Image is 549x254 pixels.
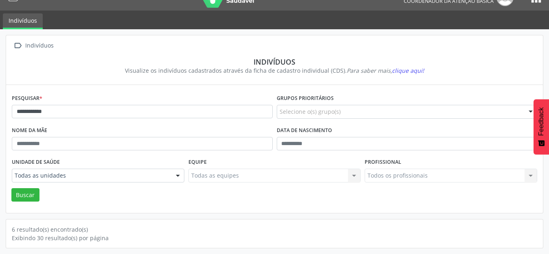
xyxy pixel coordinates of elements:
[347,67,424,74] i: Para saber mais,
[12,225,537,234] div: 6 resultado(s) encontrado(s)
[11,188,39,202] button: Buscar
[24,40,55,52] div: Indivíduos
[365,156,401,169] label: Profissional
[277,92,334,105] label: Grupos prioritários
[12,234,537,242] div: Exibindo 30 resultado(s) por página
[15,172,168,180] span: Todas as unidades
[12,124,47,137] label: Nome da mãe
[17,66,532,75] div: Visualize os indivíduos cadastrados através da ficha de cadastro individual (CDS).
[3,13,43,29] a: Indivíduos
[188,156,207,169] label: Equipe
[280,107,341,116] span: Selecione o(s) grupo(s)
[277,124,332,137] label: Data de nascimento
[538,107,545,136] span: Feedback
[392,67,424,74] span: clique aqui!
[17,57,532,66] div: Indivíduos
[12,40,24,52] i: 
[12,92,42,105] label: Pesquisar
[12,40,55,52] a:  Indivíduos
[12,156,60,169] label: Unidade de saúde
[534,99,549,154] button: Feedback - Mostrar pesquisa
